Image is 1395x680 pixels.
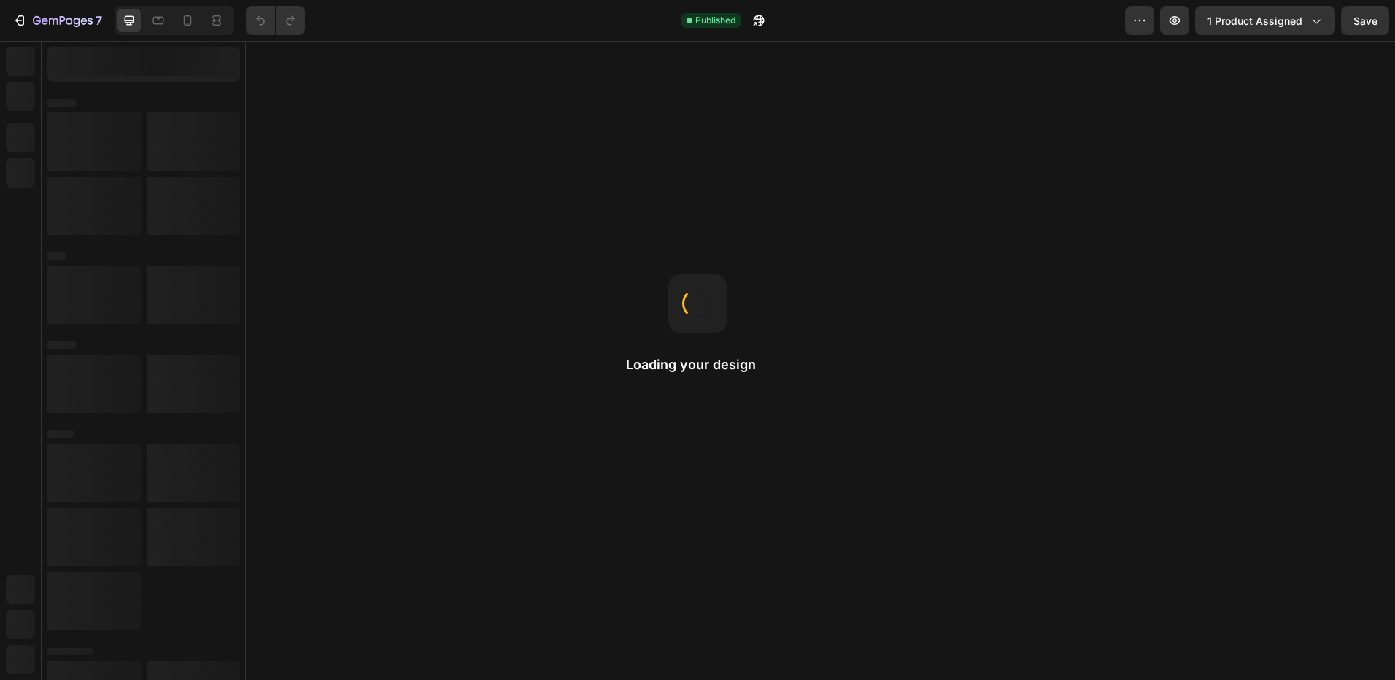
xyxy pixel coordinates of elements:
button: 7 [6,6,109,35]
p: 7 [96,12,102,29]
h2: Loading your design [626,356,769,374]
div: Undo/Redo [246,6,305,35]
span: 1 product assigned [1207,13,1302,28]
span: Published [695,14,735,27]
button: Save [1341,6,1389,35]
span: Save [1353,15,1377,27]
button: 1 product assigned [1195,6,1335,35]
